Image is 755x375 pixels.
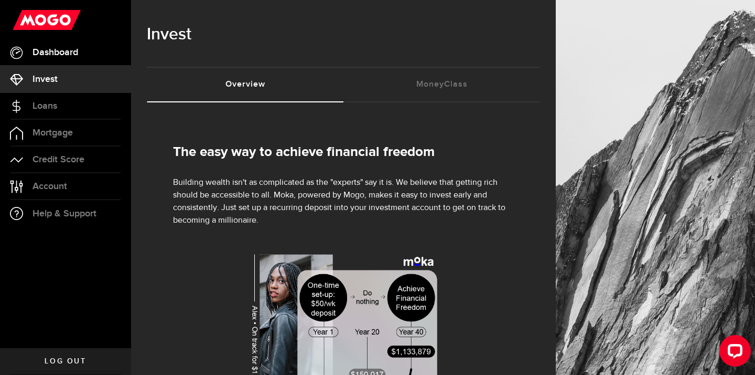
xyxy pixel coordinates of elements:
a: Overview [147,68,343,101]
h1: Invest [147,21,540,48]
span: Invest [33,75,58,84]
span: Help & Support [33,209,96,218]
span: Dashboard [33,48,78,57]
h2: The easy way to achieve financial freedom [173,144,514,161]
span: Log out [45,358,86,365]
span: Account [33,182,67,191]
span: Credit Score [33,155,84,164]
span: Mortgage [33,128,73,138]
ul: Tabs Navigation [147,67,540,102]
p: Building wealth isn't as complicated as the "experts" say it is. We believe that getting rich sho... [173,176,514,227]
span: Loans [33,101,57,111]
iframe: LiveChat chat widget [711,331,755,375]
a: MoneyClass [343,68,540,101]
